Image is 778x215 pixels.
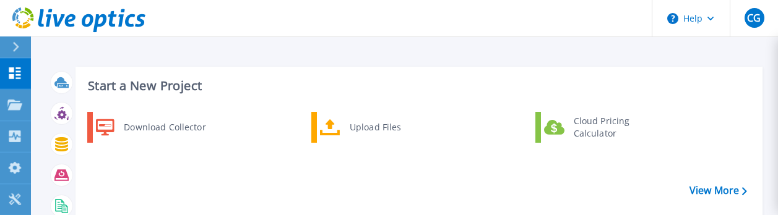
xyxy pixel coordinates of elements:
[88,79,746,93] h3: Start a New Project
[689,185,747,196] a: View More
[118,115,211,140] div: Download Collector
[568,115,659,140] div: Cloud Pricing Calculator
[344,115,435,140] div: Upload Files
[87,112,214,143] a: Download Collector
[311,112,438,143] a: Upload Files
[747,13,761,23] span: CG
[535,112,662,143] a: Cloud Pricing Calculator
